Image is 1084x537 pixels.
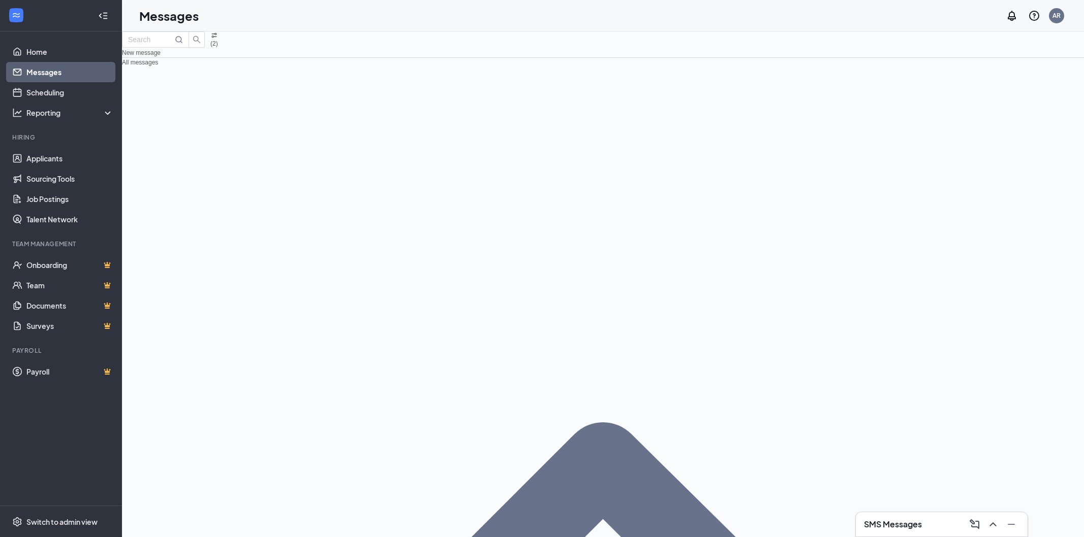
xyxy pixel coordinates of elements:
svg: Filter [210,31,218,39]
a: Job Postings [26,189,113,209]
h1: Messages [139,7,199,24]
div: Payroll [12,346,111,355]
svg: Collapse [98,11,108,21]
svg: WorkstreamLogo [11,10,21,20]
svg: ChevronUp [987,518,999,530]
svg: MagnifyingGlass [175,36,183,44]
button: ComposeMessage [967,516,983,532]
a: Home [26,42,113,62]
a: SurveysCrown [26,316,113,336]
a: PayrollCrown [26,361,113,382]
button: search [189,31,205,48]
svg: ComposeMessage [969,518,981,530]
a: OnboardingCrown [26,255,113,275]
div: Hiring [12,133,111,142]
input: Search [128,34,173,45]
div: Reporting [26,108,114,118]
a: Applicants [26,148,113,169]
div: Switch to admin view [26,517,98,527]
div: AR [1052,11,1061,20]
svg: Settings [12,517,22,527]
span: search [189,36,204,44]
div: Team Management [12,240,111,248]
button: New message [122,48,161,57]
a: Talent Network [26,209,113,229]
button: ChevronUp [985,516,1001,532]
a: Scheduling [26,82,113,103]
a: Sourcing Tools [26,169,113,189]
a: TeamCrown [26,275,113,295]
span: All messages [122,59,158,66]
a: DocumentsCrown [26,295,113,316]
a: Messages [26,62,113,82]
svg: Notifications [1006,10,1018,22]
svg: Analysis [12,108,22,118]
button: Filter (2) [210,31,218,48]
h3: SMS Messages [864,519,922,530]
svg: Minimize [1005,518,1017,530]
button: Minimize [1003,516,1019,532]
svg: QuestionInfo [1028,10,1040,22]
